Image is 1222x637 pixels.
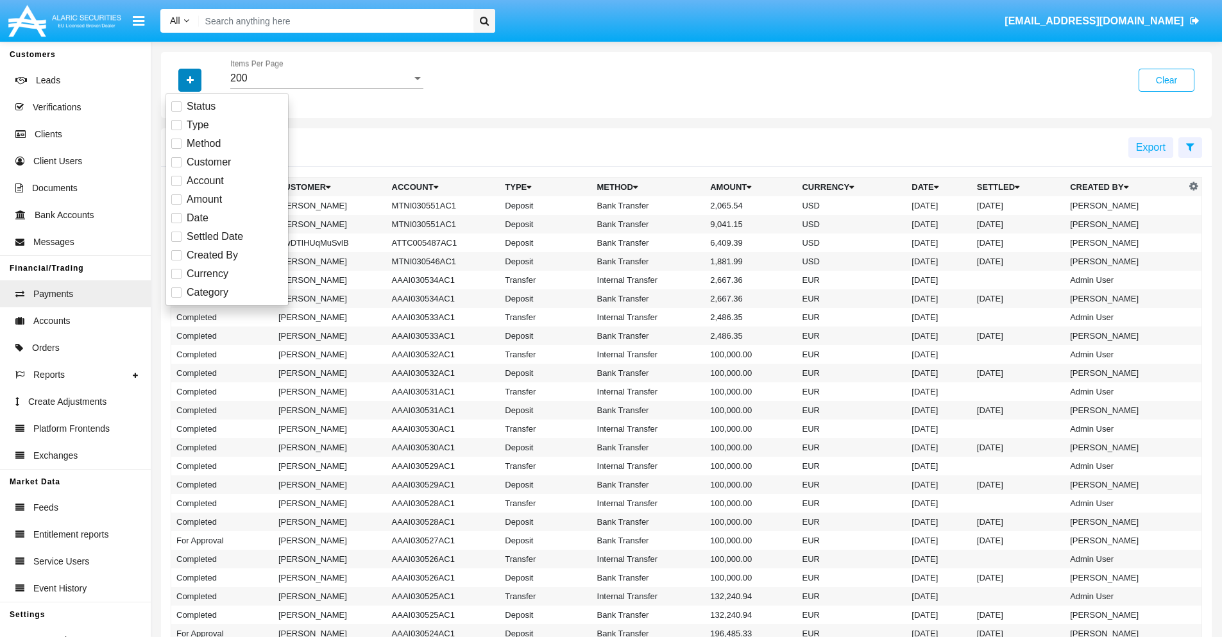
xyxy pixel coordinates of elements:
td: Bank Transfer [592,606,706,624]
td: Internal Transfer [592,308,706,327]
td: Admin User [1065,382,1185,401]
td: [DATE] [972,401,1065,420]
td: 100,000.00 [705,401,797,420]
td: Bank Transfer [592,234,706,252]
td: [PERSON_NAME] [1065,327,1185,345]
td: Transfer [500,550,591,568]
td: Admin User [1065,494,1185,513]
th: Amount [705,178,797,197]
td: Completed [171,345,273,364]
td: Completed [171,568,273,587]
span: [EMAIL_ADDRESS][DOMAIN_NAME] [1005,15,1184,26]
td: [DATE] [906,345,972,364]
td: [PERSON_NAME] [1065,438,1185,457]
td: [DATE] [906,401,972,420]
td: AAAI030532AC1 [387,364,500,382]
td: Internal Transfer [592,550,706,568]
td: 100,000.00 [705,494,797,513]
td: [PERSON_NAME] [273,606,387,624]
td: Bank Transfer [592,215,706,234]
td: [PERSON_NAME] [273,327,387,345]
td: [PERSON_NAME] [273,252,387,271]
td: [PERSON_NAME] [1065,568,1185,587]
td: Admin User [1065,345,1185,364]
td: EUR [797,550,906,568]
td: 100,000.00 [705,550,797,568]
td: [PERSON_NAME] [273,494,387,513]
span: Accounts [33,314,71,328]
td: AAAI030534AC1 [387,271,500,289]
td: [DATE] [906,289,972,308]
td: Completed [171,364,273,382]
td: EUR [797,401,906,420]
span: Amount [187,192,222,207]
td: [PERSON_NAME] [273,568,387,587]
td: [DATE] [972,215,1065,234]
span: Currency [187,266,228,282]
td: Completed [171,438,273,457]
td: Admin User [1065,550,1185,568]
td: EUR [797,475,906,494]
td: Bank Transfer [592,438,706,457]
td: Deposit [500,215,591,234]
td: [DATE] [972,606,1065,624]
td: Internal Transfer [592,420,706,438]
td: EUR [797,420,906,438]
td: Internal Transfer [592,345,706,364]
td: MTNI030546AC1 [387,252,500,271]
td: AAAI030525AC1 [387,587,500,606]
td: 6,409.39 [705,234,797,252]
span: Export [1136,142,1166,153]
td: [PERSON_NAME] [273,196,387,215]
td: [PERSON_NAME] [273,513,387,531]
td: EUR [797,382,906,401]
td: [PERSON_NAME] [273,271,387,289]
td: 132,240.94 [705,587,797,606]
th: Date [906,178,972,197]
td: [DATE] [972,364,1065,382]
td: EUR [797,457,906,475]
td: AAAI030530AC1 [387,438,500,457]
td: [DATE] [972,234,1065,252]
td: 100,000.00 [705,475,797,494]
td: Admin User [1065,457,1185,475]
td: [DATE] [906,215,972,234]
span: Leads [36,74,60,87]
td: AAAI030526AC1 [387,568,500,587]
img: Logo image [6,2,123,40]
td: [DATE] [906,606,972,624]
td: [PERSON_NAME] [273,587,387,606]
span: Platform Frontends [33,422,110,436]
td: [DATE] [906,475,972,494]
td: [DATE] [906,438,972,457]
td: [DATE] [906,587,972,606]
th: Type [500,178,591,197]
th: Customer [273,178,387,197]
button: Clear [1139,69,1194,92]
td: [DATE] [972,531,1065,550]
td: [DATE] [906,308,972,327]
span: Method [187,136,221,151]
td: USD [797,215,906,234]
td: Transfer [500,382,591,401]
td: Completed [171,494,273,513]
span: Create Adjustments [28,395,106,409]
span: Bank Accounts [35,208,94,222]
td: Completed [171,327,273,345]
td: EUR [797,345,906,364]
td: EUR [797,531,906,550]
span: Clients [35,128,62,141]
td: EUR [797,364,906,382]
td: [DATE] [906,457,972,475]
td: EUR [797,606,906,624]
td: Bank Transfer [592,513,706,531]
td: AAAI030534AC1 [387,289,500,308]
td: AAAI030529AC1 [387,457,500,475]
td: 100,000.00 [705,438,797,457]
input: Search [199,9,469,33]
span: Settled Date [187,229,243,244]
span: Messages [33,235,74,249]
td: Completed [171,457,273,475]
td: [DATE] [906,234,972,252]
td: Internal Transfer [592,587,706,606]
